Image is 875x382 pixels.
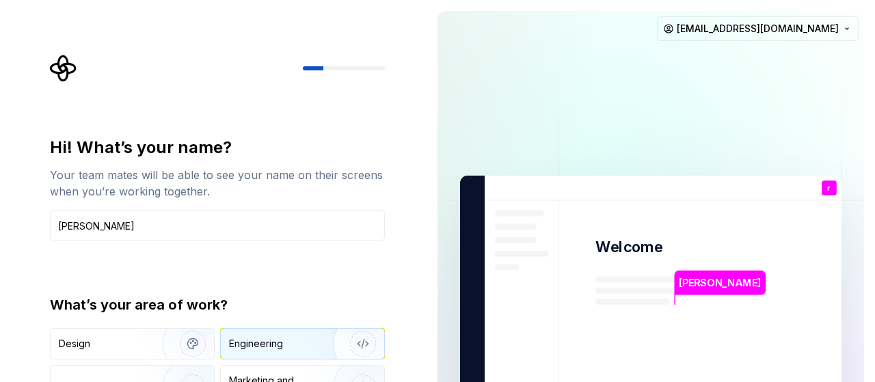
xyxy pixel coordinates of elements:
[229,337,283,351] div: Engineering
[50,55,77,82] svg: Supernova Logo
[827,185,831,192] p: r
[595,237,662,257] p: Welcome
[50,295,385,314] div: What’s your area of work?
[50,210,385,241] input: Han Solo
[59,337,90,351] div: Design
[50,167,385,200] div: Your team mates will be able to see your name on their screens when you’re working together.
[679,275,761,290] p: [PERSON_NAME]
[657,16,859,41] button: [EMAIL_ADDRESS][DOMAIN_NAME]
[50,137,385,159] div: Hi! What’s your name?
[677,22,839,36] span: [EMAIL_ADDRESS][DOMAIN_NAME]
